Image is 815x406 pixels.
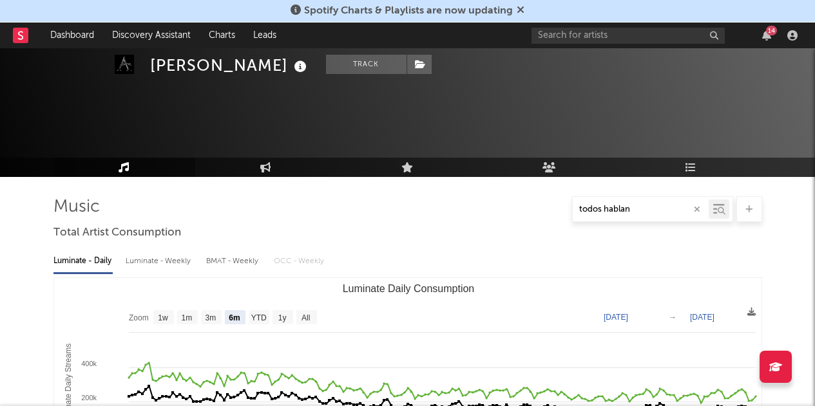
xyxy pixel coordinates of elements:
span: Dismiss [517,6,524,16]
input: Search for artists [532,28,725,44]
text: YTD [251,313,266,322]
a: Discovery Assistant [103,23,200,48]
div: [PERSON_NAME] [150,55,310,76]
text: [DATE] [690,313,714,322]
text: 1y [278,313,286,322]
text: [DATE] [604,313,628,322]
text: Luminate Daily Consumption [342,283,474,294]
span: Spotify Charts & Playlists are now updating [304,6,513,16]
a: Charts [200,23,244,48]
text: 1w [158,313,168,322]
div: Luminate - Weekly [126,250,193,272]
text: 3m [205,313,216,322]
a: Dashboard [41,23,103,48]
div: BMAT - Weekly [206,250,261,272]
a: Leads [244,23,285,48]
text: 1m [181,313,192,322]
text: All [302,313,310,322]
span: Total Artist Consumption [53,225,181,241]
text: Zoom [129,313,149,322]
button: 14 [762,30,771,41]
text: 6m [229,313,240,322]
text: 200k [81,394,97,401]
div: 14 [766,26,777,35]
text: → [669,313,676,322]
text: 400k [81,360,97,367]
input: Search by song name or URL [573,205,709,215]
div: Luminate - Daily [53,250,113,272]
button: Track [326,55,407,74]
